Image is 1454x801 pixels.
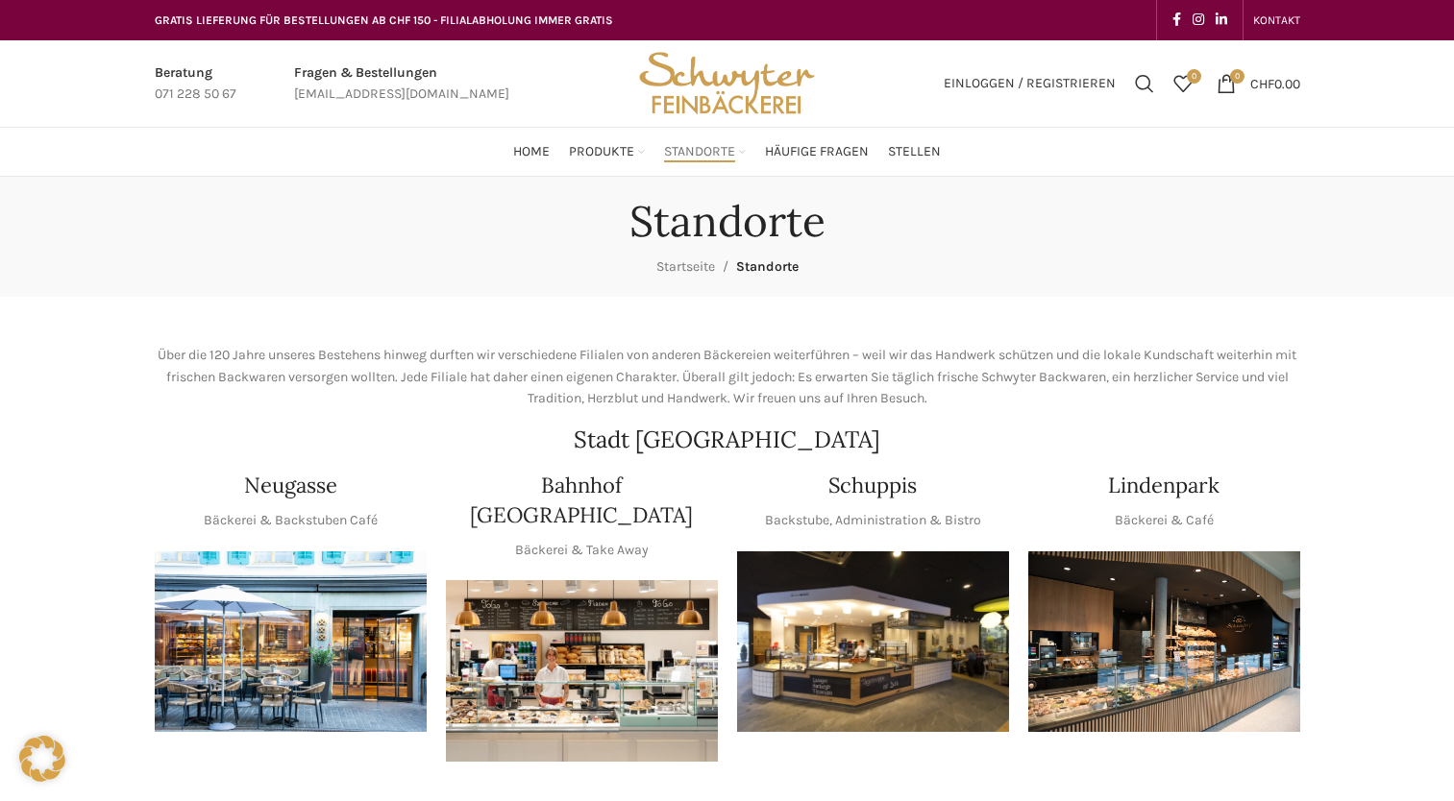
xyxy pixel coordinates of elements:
[1244,1,1310,39] div: Secondary navigation
[765,133,869,171] a: Häufige Fragen
[664,133,746,171] a: Standorte
[145,133,1310,171] div: Main navigation
[1108,471,1220,500] h4: Lindenpark
[513,133,550,171] a: Home
[1187,7,1210,34] a: Instagram social link
[737,551,1009,733] div: 1 / 1
[155,62,236,106] a: Infobox link
[1250,75,1274,91] span: CHF
[736,258,799,275] span: Standorte
[1125,64,1164,103] a: Suchen
[629,196,826,247] h1: Standorte
[155,428,1300,451] h2: Stadt [GEOGRAPHIC_DATA]
[888,143,941,161] span: Stellen
[1164,64,1202,103] div: Meine Wunschliste
[1250,75,1300,91] bdi: 0.00
[294,62,509,106] a: Infobox link
[1028,551,1300,733] img: 017-e1571925257345
[513,143,550,161] span: Home
[632,40,821,127] img: Bäckerei Schwyter
[1164,64,1202,103] a: 0
[656,258,715,275] a: Startseite
[632,74,821,90] a: Site logo
[944,77,1116,90] span: Einloggen / Registrieren
[1187,69,1201,84] span: 0
[155,13,613,27] span: GRATIS LIEFERUNG FÜR BESTELLUNGEN AB CHF 150 - FILIALABHOLUNG IMMER GRATIS
[446,580,718,762] div: 1 / 1
[446,471,718,530] h4: Bahnhof [GEOGRAPHIC_DATA]
[244,471,337,500] h4: Neugasse
[515,540,649,561] p: Bäckerei & Take Away
[1253,13,1300,27] span: KONTAKT
[155,551,427,733] div: 1 / 1
[569,133,645,171] a: Produkte
[446,580,718,762] img: Bahnhof St. Gallen
[569,143,634,161] span: Produkte
[1115,510,1214,531] p: Bäckerei & Café
[1028,551,1300,733] div: 1 / 1
[664,143,735,161] span: Standorte
[1167,7,1187,34] a: Facebook social link
[765,510,981,531] p: Backstube, Administration & Bistro
[155,345,1300,409] p: Über die 120 Jahre unseres Bestehens hinweg durften wir verschiedene Filialen von anderen Bäckere...
[934,64,1125,103] a: Einloggen / Registrieren
[737,551,1009,733] img: 150130-Schwyter-013
[1210,7,1233,34] a: Linkedin social link
[1253,1,1300,39] a: KONTAKT
[1230,69,1245,84] span: 0
[204,510,378,531] p: Bäckerei & Backstuben Café
[1207,64,1310,103] a: 0 CHF0.00
[765,143,869,161] span: Häufige Fragen
[828,471,917,500] h4: Schuppis
[155,551,427,733] img: Neugasse
[888,133,941,171] a: Stellen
